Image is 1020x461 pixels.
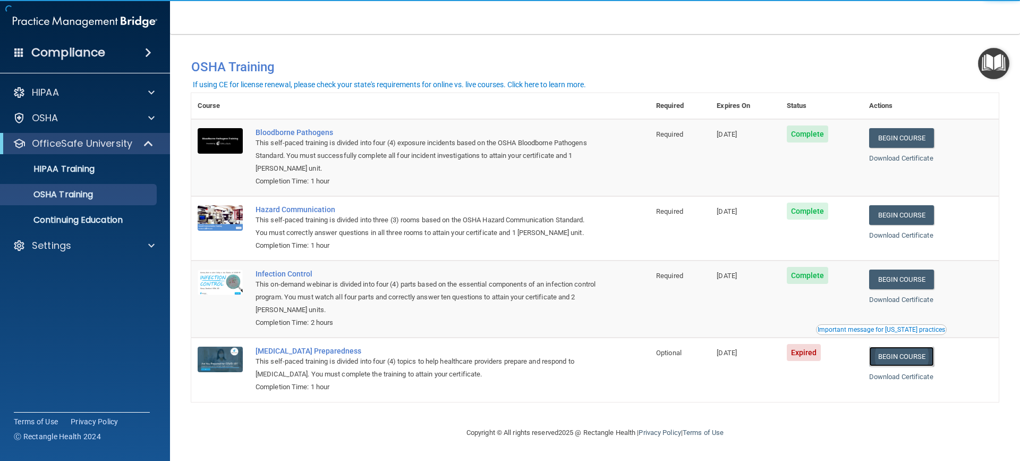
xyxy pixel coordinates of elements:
[13,11,157,32] img: PMB logo
[869,231,933,239] a: Download Certificate
[7,164,95,174] p: HIPAA Training
[717,207,737,215] span: [DATE]
[191,60,999,74] h4: OSHA Training
[7,215,152,225] p: Continuing Education
[656,272,683,280] span: Required
[256,137,597,175] div: This self-paced training is divided into four (4) exposure incidents based on the OSHA Bloodborne...
[787,203,829,220] span: Complete
[656,207,683,215] span: Required
[401,416,789,450] div: Copyright © All rights reserved 2025 @ Rectangle Health | |
[869,373,933,381] a: Download Certificate
[14,431,101,442] span: Ⓒ Rectangle Health 2024
[967,388,1007,428] iframe: Drift Widget Chat Controller
[256,270,597,278] a: Infection Control
[787,267,829,284] span: Complete
[869,270,934,289] a: Begin Course
[869,296,933,304] a: Download Certificate
[32,86,59,99] p: HIPAA
[14,416,58,427] a: Terms of Use
[869,347,934,366] a: Begin Course
[869,128,934,148] a: Begin Course
[256,316,597,329] div: Completion Time: 2 hours
[717,130,737,138] span: [DATE]
[978,48,1009,79] button: Open Resource Center
[256,381,597,393] div: Completion Time: 1 hour
[818,326,945,333] div: Important message for [US_STATE] practices
[256,239,597,252] div: Completion Time: 1 hour
[256,355,597,381] div: This self-paced training is divided into four (4) topics to help healthcare providers prepare and...
[717,349,737,357] span: [DATE]
[639,429,681,437] a: Privacy Policy
[816,324,947,335] button: Read this if you are a dental practitioner in the state of CA
[13,112,155,124] a: OSHA
[191,79,588,90] button: If using CE for license renewal, please check your state's requirements for online vs. live cours...
[787,344,821,361] span: Expired
[256,205,597,214] a: Hazard Communication
[650,93,710,119] th: Required
[32,137,132,150] p: OfficeSafe University
[191,93,249,119] th: Course
[869,154,933,162] a: Download Certificate
[780,93,863,119] th: Status
[256,128,597,137] a: Bloodborne Pathogens
[869,205,934,225] a: Begin Course
[32,112,58,124] p: OSHA
[13,86,155,99] a: HIPAA
[256,175,597,188] div: Completion Time: 1 hour
[710,93,780,119] th: Expires On
[32,239,71,252] p: Settings
[13,137,154,150] a: OfficeSafe University
[256,347,597,355] a: [MEDICAL_DATA] Preparedness
[71,416,118,427] a: Privacy Policy
[683,429,724,437] a: Terms of Use
[656,130,683,138] span: Required
[31,45,105,60] h4: Compliance
[256,214,597,239] div: This self-paced training is divided into three (3) rooms based on the OSHA Hazard Communication S...
[787,125,829,143] span: Complete
[13,239,155,252] a: Settings
[863,93,999,119] th: Actions
[256,278,597,316] div: This on-demand webinar is divided into four (4) parts based on the essential components of an inf...
[717,272,737,280] span: [DATE]
[7,189,93,200] p: OSHA Training
[656,349,682,357] span: Optional
[193,81,586,88] div: If using CE for license renewal, please check your state's requirements for online vs. live cours...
